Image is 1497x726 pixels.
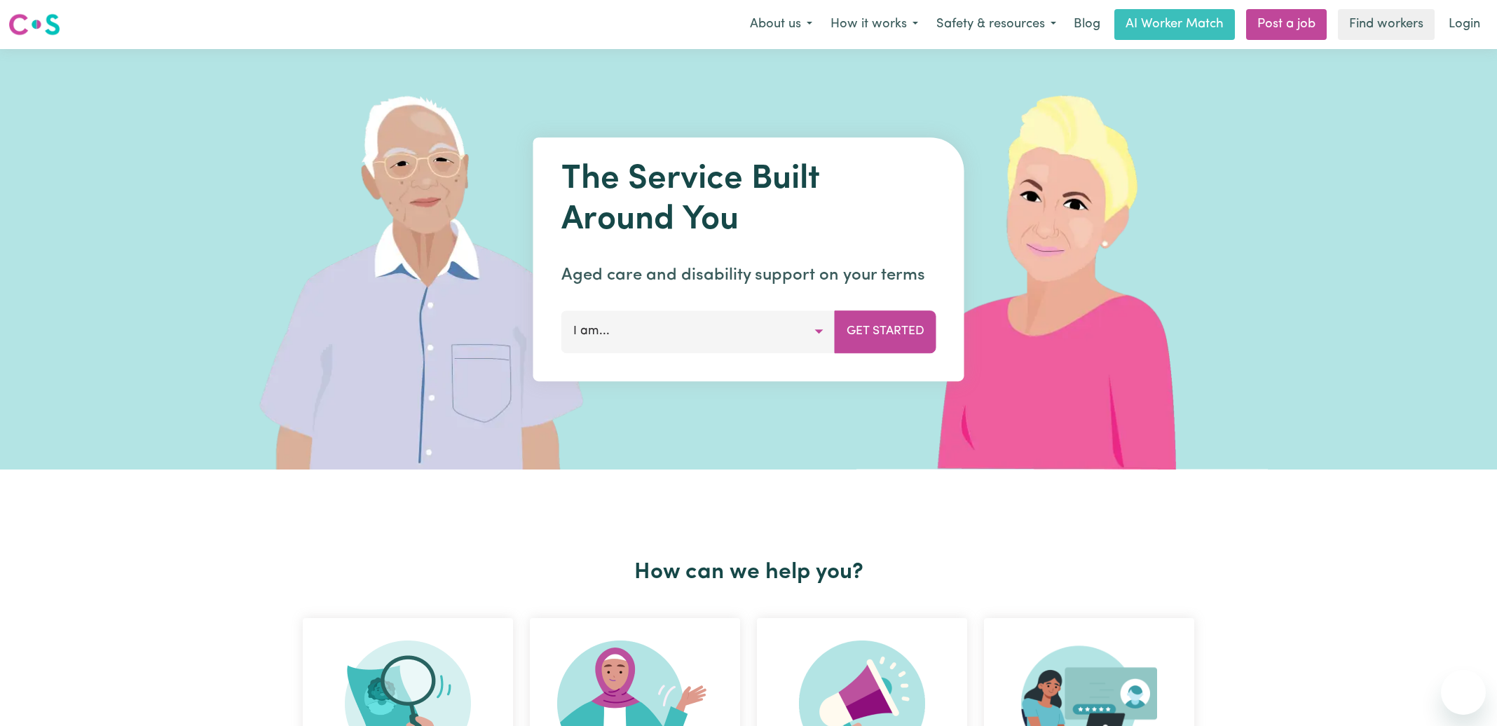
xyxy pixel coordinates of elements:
button: Get Started [835,310,936,352]
h1: The Service Built Around You [561,160,936,240]
a: Careseekers logo [8,8,60,41]
button: Safety & resources [927,10,1065,39]
a: Login [1440,9,1489,40]
h2: How can we help you? [294,559,1203,586]
iframe: Button to launch messaging window [1441,670,1486,715]
a: Blog [1065,9,1109,40]
button: I am... [561,310,835,352]
img: Careseekers logo [8,12,60,37]
a: Post a job [1246,9,1327,40]
button: About us [741,10,821,39]
a: AI Worker Match [1114,9,1235,40]
a: Find workers [1338,9,1435,40]
button: How it works [821,10,927,39]
p: Aged care and disability support on your terms [561,263,936,288]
